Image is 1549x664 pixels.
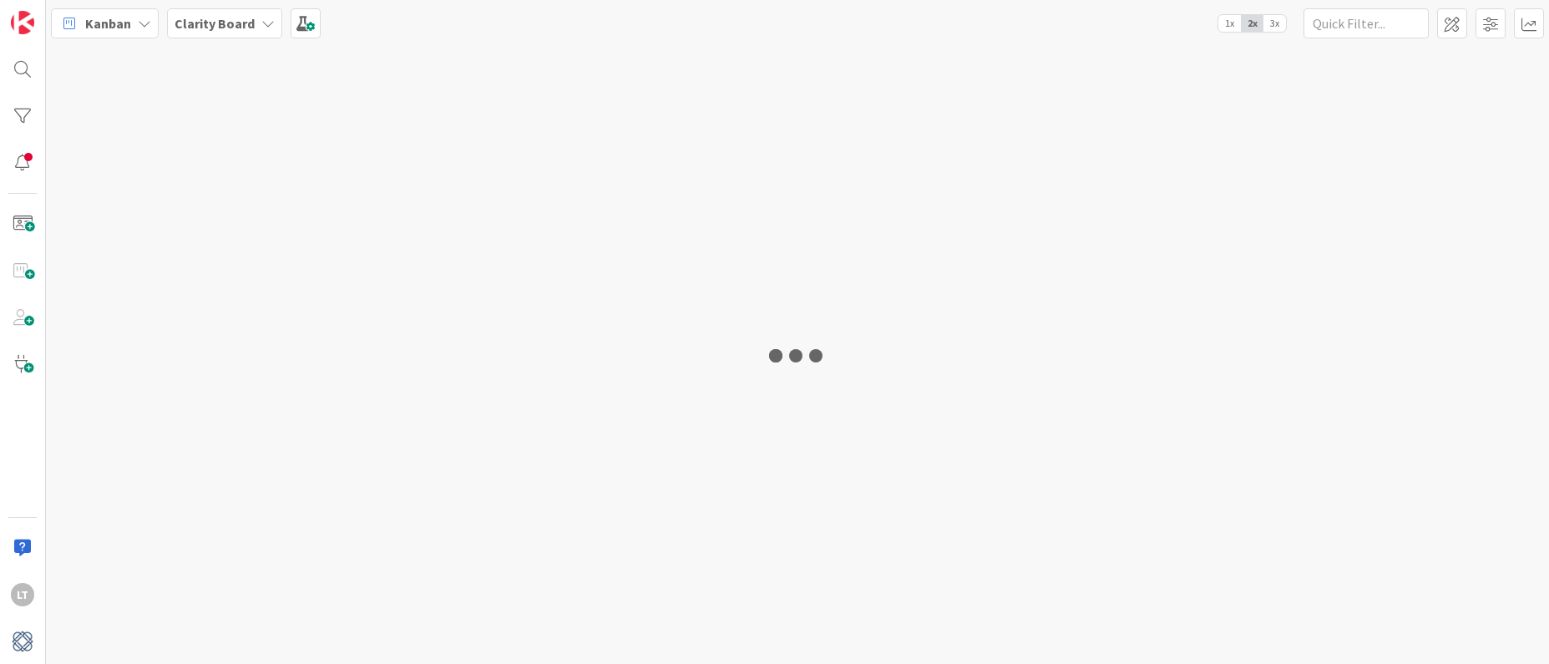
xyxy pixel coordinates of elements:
span: 3x [1263,15,1286,32]
div: LT [11,583,34,606]
span: Kanban [85,13,131,33]
b: Clarity Board [175,15,255,32]
input: Quick Filter... [1303,8,1429,38]
img: Visit kanbanzone.com [11,11,34,34]
img: avatar [11,630,34,653]
span: 1x [1218,15,1241,32]
span: 2x [1241,15,1263,32]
